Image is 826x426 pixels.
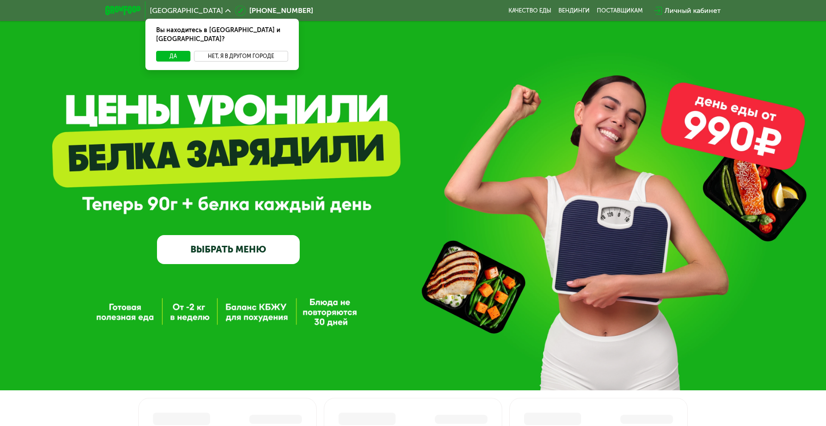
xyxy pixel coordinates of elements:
button: Нет, я в другом городе [194,51,288,62]
button: Да [156,51,190,62]
span: [GEOGRAPHIC_DATA] [150,7,223,14]
a: [PHONE_NUMBER] [235,5,313,16]
a: ВЫБРАТЬ МЕНЮ [157,235,300,264]
div: поставщикам [597,7,643,14]
a: Качество еды [508,7,551,14]
div: Вы находитесь в [GEOGRAPHIC_DATA] и [GEOGRAPHIC_DATA]? [145,19,299,51]
a: Вендинги [558,7,590,14]
div: Личный кабинет [665,5,721,16]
